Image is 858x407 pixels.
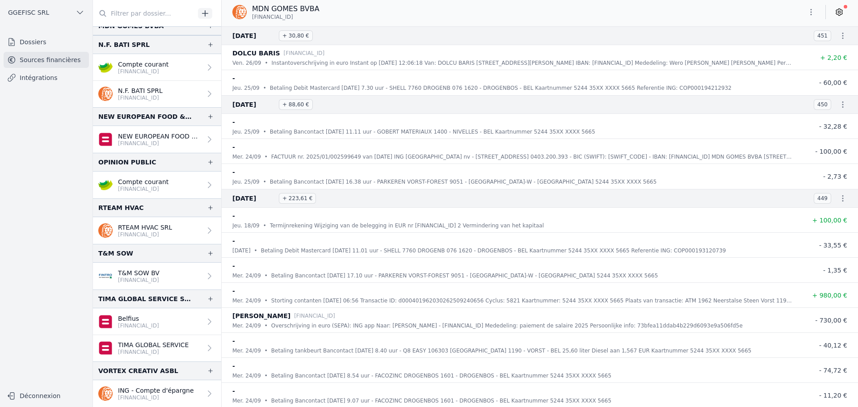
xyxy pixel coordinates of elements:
[93,54,221,81] a: Compte courant [FINANCIAL_ID]
[4,52,89,68] a: Sources financières
[118,394,194,401] p: [FINANCIAL_ID]
[118,314,159,323] p: Belfius
[819,123,847,130] span: - 32,28 €
[232,177,260,186] p: jeu. 25/09
[820,54,847,61] span: + 2,20 €
[823,267,847,274] span: - 1,35 €
[271,152,794,161] p: FACTUUR nr. 2025/01/002599649 van [DATE] ING [GEOGRAPHIC_DATA] nv - [STREET_ADDRESS] 0403.200.393...
[815,317,847,324] span: - 730,00 €
[265,271,268,280] div: •
[118,322,159,329] p: [FINANCIAL_ID]
[232,59,261,67] p: ven. 26/09
[118,177,168,186] p: Compte courant
[4,34,89,50] a: Dossiers
[271,371,611,380] p: Betaling Bancontact [DATE] 8.54 uur - FACOZINC DROGENBOS 1601 - DROGENBOS - BEL Kaartnummer 5244 ...
[232,296,261,305] p: mer. 24/09
[118,185,168,193] p: [FINANCIAL_ID]
[98,223,113,238] img: ing.png
[279,30,313,41] span: + 30,80 €
[823,173,847,180] span: - 2,73 €
[8,8,49,17] span: GGEFISC SRL
[98,341,113,355] img: belfius.png
[232,210,235,221] p: -
[118,386,194,395] p: ING - Compte d'épargne
[4,389,89,403] button: Déconnexion
[815,148,847,155] span: - 100,00 €
[232,84,260,92] p: jeu. 25/09
[232,336,235,346] p: -
[263,221,266,230] div: •
[93,217,221,244] a: RTEAM HVAC SRL [FINANCIAL_ID]
[98,269,113,283] img: FINTRO_BE_BUSINESS_GEBABEBB.png
[270,177,657,186] p: Betaling Bancontact [DATE] 16.38 uur - PARKEREN VORST-FOREST 9051 - [GEOGRAPHIC_DATA]-W - [GEOGRA...
[812,217,847,224] span: + 100,00 €
[263,127,266,136] div: •
[270,84,732,92] p: Betaling Debit Mastercard [DATE] 7.30 uur - SHELL 7760 DROGENB 076 1620 - DROGENBOS - BEL Kaartnu...
[232,396,261,405] p: mer. 24/09
[93,172,221,198] a: Compte courant [FINANCIAL_ID]
[232,30,275,41] span: [DATE]
[98,178,113,192] img: crelan.png
[232,117,235,127] p: -
[814,193,831,204] span: 449
[98,202,144,213] div: RTEAM HVAC
[232,167,235,177] p: -
[232,99,275,110] span: [DATE]
[270,221,544,230] p: Termijnrekening Wijziging van de belegging in EUR nr [FINANCIAL_ID] 2 Vermindering van het kapitaal
[118,140,202,147] p: [FINANCIAL_ID]
[98,87,113,101] img: ing.png
[265,59,268,67] div: •
[284,49,325,58] p: [FINANCIAL_ID]
[812,292,847,299] span: + 980,00 €
[819,342,847,349] span: - 40,12 €
[232,235,235,246] p: -
[118,348,189,356] p: [FINANCIAL_ID]
[232,321,261,330] p: mer. 24/09
[118,86,163,95] p: N.F. BATI SPRL
[232,142,235,152] p: -
[232,5,247,19] img: ing.png
[98,111,193,122] div: NEW EUROPEAN FOOD & NON FOOD SPRL
[263,177,266,186] div: •
[232,48,280,59] p: DOLCU BARIS
[232,73,235,84] p: -
[93,263,221,290] a: T&M SOW BV [FINANCIAL_ID]
[271,296,794,305] p: Storting contanten [DATE] 06:56 Transactie ID: d000401962030262509240656 Cyclus: 5821 Kaartnummer...
[98,39,150,50] div: N.F. BATI SPRL
[232,346,261,355] p: mer. 24/09
[118,223,172,232] p: RTEAM HVAC SRL
[93,126,221,153] a: NEW EUROPEAN FOOD & NON FO [FINANCIAL_ID]
[279,193,316,204] span: + 223,61 €
[279,99,313,110] span: + 88,60 €
[265,152,268,161] div: •
[265,371,268,380] div: •
[819,367,847,374] span: - 74,72 €
[232,127,260,136] p: jeu. 25/09
[265,346,268,355] div: •
[98,294,193,304] div: TIMA GLOBAL SERVICE SRL
[93,81,221,107] a: N.F. BATI SPRL [FINANCIAL_ID]
[814,30,831,41] span: 451
[271,271,658,280] p: Betaling Bancontact [DATE] 17.10 uur - PARKEREN VORST-FOREST 9051 - [GEOGRAPHIC_DATA]-W - [GEOGRA...
[232,386,235,396] p: -
[232,246,251,255] p: [DATE]
[118,68,168,75] p: [FINANCIAL_ID]
[118,277,160,284] p: [FINANCIAL_ID]
[98,315,113,329] img: belfius.png
[819,79,847,86] span: - 60,00 €
[93,308,221,335] a: Belfius [FINANCIAL_ID]
[265,296,268,305] div: •
[232,193,275,204] span: [DATE]
[232,260,235,271] p: -
[294,311,335,320] p: [FINANCIAL_ID]
[271,346,752,355] p: Betaling tankbeurt Bancontact [DATE] 8.40 uur - Q8 EASY 106303 [GEOGRAPHIC_DATA] 1190 - VORST - B...
[232,371,261,380] p: mer. 24/09
[93,380,221,407] a: ING - Compte d'épargne [FINANCIAL_ID]
[98,157,156,168] div: OPINION PUBLIC
[232,310,290,321] p: [PERSON_NAME]
[261,246,726,255] p: Betaling Debit Mastercard [DATE] 11.01 uur - SHELL 7760 DROGENB 076 1620 - DROGENBOS - BEL Kaartn...
[98,60,113,75] img: crelan.png
[118,94,163,101] p: [FINANCIAL_ID]
[118,60,168,69] p: Compte courant
[118,132,202,141] p: NEW EUROPEAN FOOD & NON FO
